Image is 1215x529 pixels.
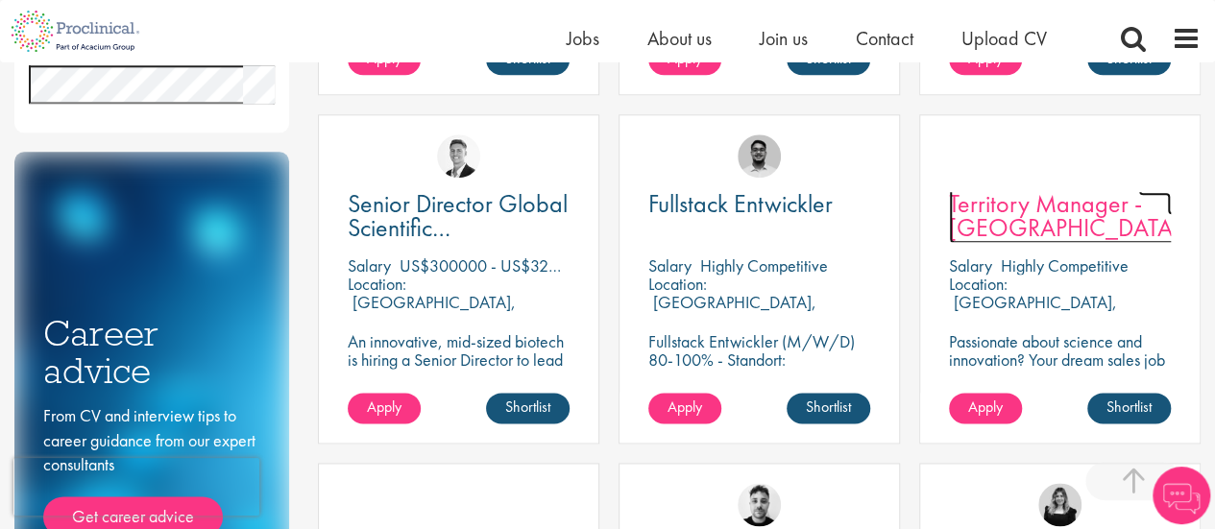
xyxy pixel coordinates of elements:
p: [GEOGRAPHIC_DATA], [GEOGRAPHIC_DATA] [348,291,516,331]
h3: Career advice [43,315,260,389]
img: Molly Colclough [1038,483,1081,526]
span: Apply [968,397,1003,417]
p: [GEOGRAPHIC_DATA], [GEOGRAPHIC_DATA] [949,291,1117,331]
span: Salary [648,254,692,277]
span: Senior Director Global Scientific Communications [348,187,568,268]
p: US$300000 - US$320000 per annum + Highly Competitive Salary [400,254,851,277]
a: Senior Director Global Scientific Communications [348,192,570,240]
a: Territory Manager - [GEOGRAPHIC_DATA] [949,192,1171,240]
a: Jobs [567,26,599,51]
a: Shortlist [1087,393,1171,423]
p: Passionate about science and innovation? Your dream sales job as Territory Manager awaits! [949,332,1171,387]
span: Apply [668,397,702,417]
p: Fullstack Entwickler (M/W/D) 80-100% - Standort: [GEOGRAPHIC_DATA], [GEOGRAPHIC_DATA] - Arbeitsze... [648,332,870,442]
p: [GEOGRAPHIC_DATA], [GEOGRAPHIC_DATA] [648,291,816,331]
p: Highly Competitive [700,254,828,277]
span: Location: [648,273,707,295]
img: George Watson [437,134,480,178]
img: Timothy Deschamps [738,134,781,178]
p: An innovative, mid-sized biotech is hiring a Senior Director to lead Global Scientific Communicat... [348,332,570,423]
span: Territory Manager - [GEOGRAPHIC_DATA] [949,187,1180,244]
a: About us [647,26,712,51]
a: Apply [348,393,421,423]
span: Salary [348,254,391,277]
span: Salary [949,254,992,277]
a: Fullstack Entwickler [648,192,870,216]
span: Apply [367,397,401,417]
a: Shortlist [486,393,570,423]
a: Shortlist [787,393,870,423]
span: Location: [348,273,406,295]
p: Highly Competitive [1001,254,1129,277]
a: Apply [648,393,721,423]
a: Contact [856,26,913,51]
span: Fullstack Entwickler [648,187,833,220]
img: Chatbot [1153,467,1210,524]
img: Dean Fisher [738,483,781,526]
a: Apply [949,393,1022,423]
a: Upload CV [961,26,1047,51]
iframe: reCAPTCHA [13,458,259,516]
a: Join us [760,26,808,51]
span: Location: [949,273,1008,295]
